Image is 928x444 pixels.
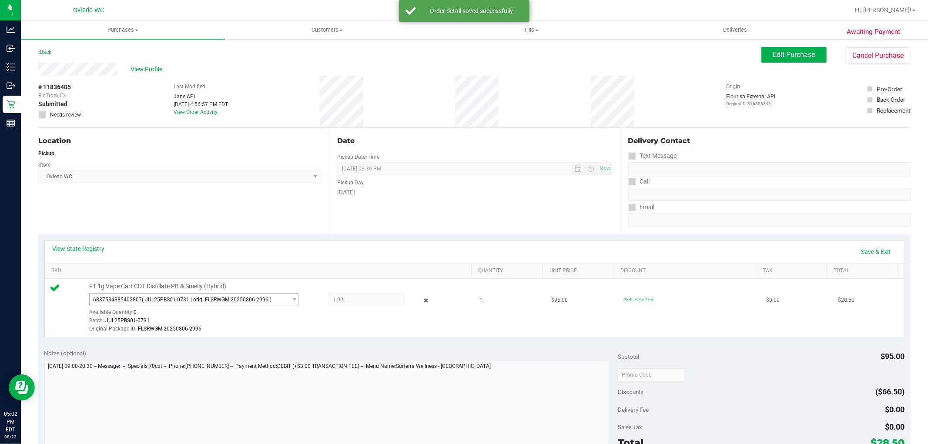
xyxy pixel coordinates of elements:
[38,150,54,157] strong: Pickup
[618,353,639,360] span: Subtotal
[287,294,298,306] span: select
[89,326,137,332] span: Original Package ID:
[4,434,17,440] p: 08/23
[53,244,105,253] a: View State Registry
[761,47,827,63] button: Edit Purchase
[838,296,854,304] span: $28.50
[7,25,15,34] inline-svg: Analytics
[142,297,271,303] span: ( JUL25PBS01-0731 | orig: FLSRWGM-20250806-2996 )
[549,267,610,274] a: Unit Price
[766,296,780,304] span: $0.00
[711,26,759,34] span: Deliveries
[847,27,900,37] span: Awaiting Payment
[131,65,165,74] span: View Profile
[38,92,66,100] span: BioTrack ID:
[38,161,50,169] label: Store
[38,100,67,109] span: Submitted
[877,95,905,104] div: Back Order
[174,83,205,90] label: Last Modified
[478,267,539,274] a: Quantity
[877,106,910,115] div: Replacement
[337,136,612,146] div: Date
[628,175,650,188] label: Call
[845,47,911,64] button: Cancel Purchase
[74,7,104,14] span: Oviedo WC
[105,317,150,324] span: JUL25PBS01-0731
[44,350,87,357] span: Notes (optional)
[628,150,677,162] label: Text Message
[551,296,568,304] span: $95.00
[89,282,226,290] span: FT 1g Vape Cart CDT Distillate PB & Smelly (Hybrid)
[225,26,429,34] span: Customers
[337,188,612,197] div: [DATE]
[68,92,70,100] span: -
[21,26,225,34] span: Purchases
[618,406,649,413] span: Delivery Fee
[628,188,911,201] input: Format: (999) 999-9999
[618,384,643,400] span: Discounts
[429,26,633,34] span: Tills
[834,267,894,274] a: Total
[726,93,775,107] div: Flourish External API
[174,100,228,108] div: [DATE] 4:56:57 PM EDT
[628,201,655,214] label: Email
[855,7,911,13] span: Hi, [PERSON_NAME]!
[623,297,653,301] span: 70cdt: 70% off line
[881,352,905,361] span: $95.00
[628,162,911,175] input: Format: (999) 999-9999
[337,153,379,161] label: Pickup Date/Time
[620,267,752,274] a: Discount
[618,424,642,431] span: Sales Tax
[225,21,429,39] a: Customers
[763,267,824,274] a: Tax
[7,81,15,90] inline-svg: Outbound
[726,100,775,107] p: Original ID: 316856343
[38,83,71,92] span: # 11836405
[7,44,15,53] inline-svg: Inbound
[628,136,911,146] div: Delivery Contact
[876,387,905,396] span: ($66.50)
[89,306,309,323] div: Available Quantity:
[138,326,201,332] span: FLSRWGM-20250806-2996
[4,410,17,434] p: 05:02 PM EDT
[93,297,142,303] span: 6837584885402807
[633,21,837,39] a: Deliveries
[773,50,815,59] span: Edit Purchase
[38,49,51,55] a: Back
[726,83,740,90] label: Origin
[480,296,483,304] span: 1
[885,422,905,431] span: $0.00
[7,63,15,71] inline-svg: Inventory
[21,21,225,39] a: Purchases
[421,7,523,15] div: Order detail saved successfully
[337,179,364,187] label: Pickup Day
[7,100,15,109] inline-svg: Retail
[134,309,137,315] span: 0
[618,368,685,381] input: Promo Code
[9,374,35,401] iframe: Resource center
[50,111,81,119] span: Needs review
[877,85,902,93] div: Pre-Order
[38,136,321,146] div: Location
[856,244,897,259] a: Save & Exit
[89,317,104,324] span: Batch:
[174,109,218,115] a: View Order Activity
[51,267,468,274] a: SKU
[885,405,905,414] span: $0.00
[429,21,633,39] a: Tills
[174,93,228,100] div: Jane API
[7,119,15,127] inline-svg: Reports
